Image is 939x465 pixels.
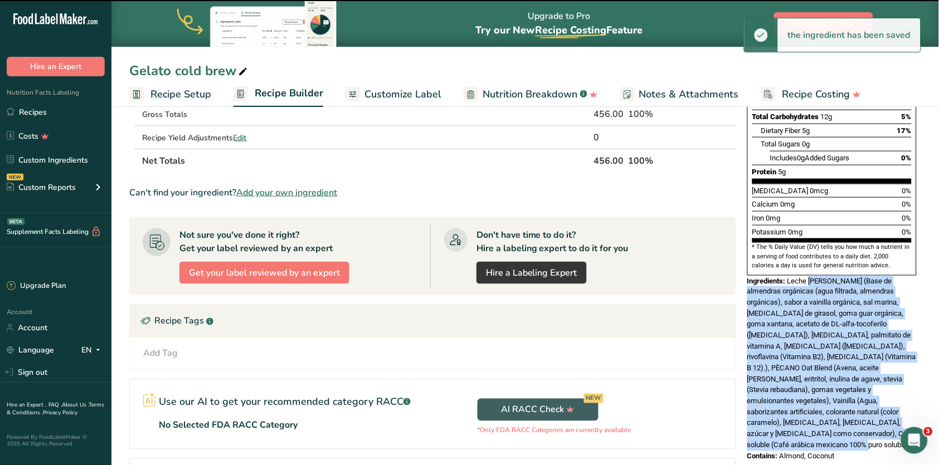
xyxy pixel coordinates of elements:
[7,174,23,180] div: NEW
[770,154,850,162] span: Includes Added Sugars
[897,126,912,135] span: 17%
[501,403,575,417] span: AI RACC Check
[902,154,912,162] span: 0%
[902,200,912,208] span: 0%
[7,182,76,193] div: Custom Reports
[779,168,786,176] span: 5g
[150,87,211,102] span: Recipe Setup
[476,228,629,255] div: Don't have time to do it? Hire a labeling expert to do it for you
[752,112,819,121] span: Total Carbohydrates
[782,87,850,102] span: Recipe Costing
[797,154,805,162] span: 0g
[7,218,25,225] div: BETA
[464,82,598,107] a: Nutrition Breakdown
[81,344,105,357] div: EN
[781,200,795,208] span: 0mg
[475,1,643,47] div: Upgrade to Pro
[752,214,765,222] span: Iron
[43,409,77,417] a: Privacy Policy
[902,187,912,195] span: 0%
[821,112,833,121] span: 12g
[747,277,916,449] span: Leche [PERSON_NAME] (Base de almendras orgánicas (agua filtrada, almendras orgánicas), sabor a va...
[593,131,624,144] div: 0
[752,168,777,176] span: Protein
[483,87,578,102] span: Nutrition Breakdown
[761,140,801,148] span: Total Sugars
[7,340,54,360] a: Language
[62,401,89,409] a: About Us .
[478,399,599,421] button: AI RACC Check NEW
[129,61,250,81] div: Gelato cold brew
[233,81,323,107] a: Recipe Builder
[130,305,736,338] div: Recipe Tags
[752,243,912,270] section: * The % Daily Value (DV) tells you how much a nutrient in a serving of food contributes to a dail...
[747,277,786,285] span: Ingredients:
[620,82,739,107] a: Notes & Attachments
[810,187,829,195] span: 0mcg
[476,262,587,284] a: Hire a Labeling Expert
[761,82,861,107] a: Recipe Costing
[766,214,781,222] span: 0mg
[142,132,312,144] div: Recipe Yield Adjustments
[179,228,333,255] div: Not sure you've done it right? Get your label reviewed by an expert
[778,18,921,52] div: the ingredient has been saved
[639,87,739,102] span: Notes & Attachments
[774,12,873,35] button: Upgrade to Pro
[233,133,246,143] span: Edit
[142,109,312,120] div: Gross Totals
[7,57,105,76] button: Hire an Expert
[129,186,736,199] div: Can't find your ingredient?
[7,434,105,447] div: Powered By FoodLabelMaker © 2025 All Rights Reserved
[789,228,803,236] span: 0mg
[902,112,912,121] span: 5%
[747,452,778,461] span: Contains:
[7,401,46,409] a: Hire an Expert .
[802,140,810,148] span: 0g
[48,401,62,409] a: FAQ .
[179,262,349,284] button: Get your label reviewed by an expert
[129,82,211,107] a: Recipe Setup
[626,149,685,172] th: 100%
[761,126,801,135] span: Dietary Fiber
[802,126,810,135] span: 5g
[236,186,337,199] span: Add your own ingredient
[780,452,835,461] span: Almond, Coconut
[584,394,604,403] div: NEW
[475,23,643,37] span: Try our New Feature
[902,228,912,236] span: 0%
[593,107,624,121] div: 456.00
[535,23,606,37] span: Recipe Costing
[478,425,631,435] p: *Only FDA RACC Categories are currently available
[902,214,912,222] span: 0%
[346,82,441,107] a: Customize Label
[752,200,779,208] span: Calcium
[7,281,66,292] div: Upgrade Plan
[792,17,855,30] span: Upgrade to Pro
[752,228,787,236] span: Potassium
[628,107,683,121] div: 100%
[159,395,411,410] p: Use our AI to get your recommended category RACC
[143,347,178,360] div: Add Tag
[189,266,340,280] span: Get your label reviewed by an expert
[159,419,298,432] p: No Selected FDA RACC Category
[901,427,928,454] iframe: Intercom live chat
[7,401,104,417] a: Terms & Conditions .
[924,427,933,436] span: 3
[364,87,441,102] span: Customize Label
[255,86,323,101] span: Recipe Builder
[752,187,809,195] span: [MEDICAL_DATA]
[140,149,591,172] th: Net Totals
[591,149,626,172] th: 456.00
